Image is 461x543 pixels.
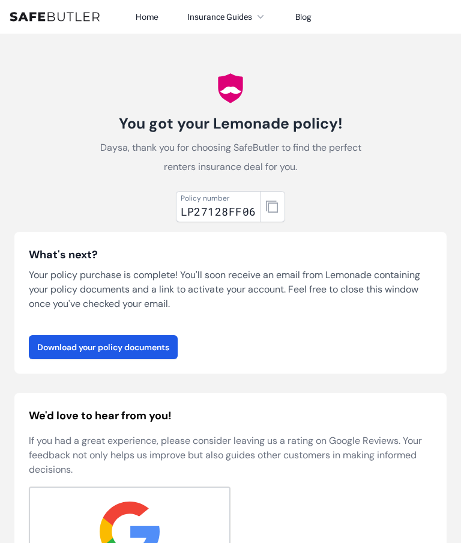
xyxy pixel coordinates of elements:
[96,138,365,177] p: Daysa, thank you for choosing SafeButler to find the perfect renters insurance deal for you.
[29,434,432,477] p: If you had a great experience, please consider leaving us a rating on Google Reviews. Your feedba...
[136,11,158,22] a: Home
[295,11,312,22] a: Blog
[181,193,256,203] div: Policy number
[187,10,267,24] button: Insurance Guides
[29,335,178,359] a: Download your policy documents
[96,114,365,133] h1: You got your Lemonade policy!
[29,268,432,311] p: Your policy purchase is complete! You'll soon receive an email from Lemonade containing your poli...
[29,246,432,263] h3: What's next?
[29,407,432,424] h2: We'd love to hear from you!
[10,12,100,22] img: SafeButler Text Logo
[181,203,256,220] div: LP27128FF06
